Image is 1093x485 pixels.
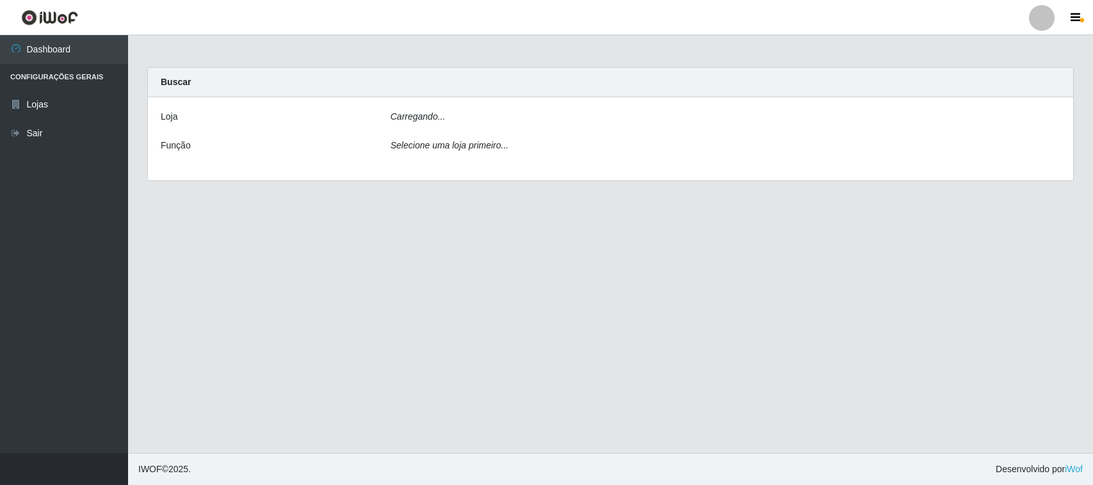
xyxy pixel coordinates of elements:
img: CoreUI Logo [21,10,78,26]
label: Função [161,139,191,152]
span: Desenvolvido por [996,463,1083,476]
strong: Buscar [161,77,191,87]
label: Loja [161,110,177,123]
i: Carregando... [391,111,446,122]
span: © 2025 . [138,463,191,476]
i: Selecione uma loja primeiro... [391,140,508,150]
span: IWOF [138,464,162,474]
a: iWof [1065,464,1083,474]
